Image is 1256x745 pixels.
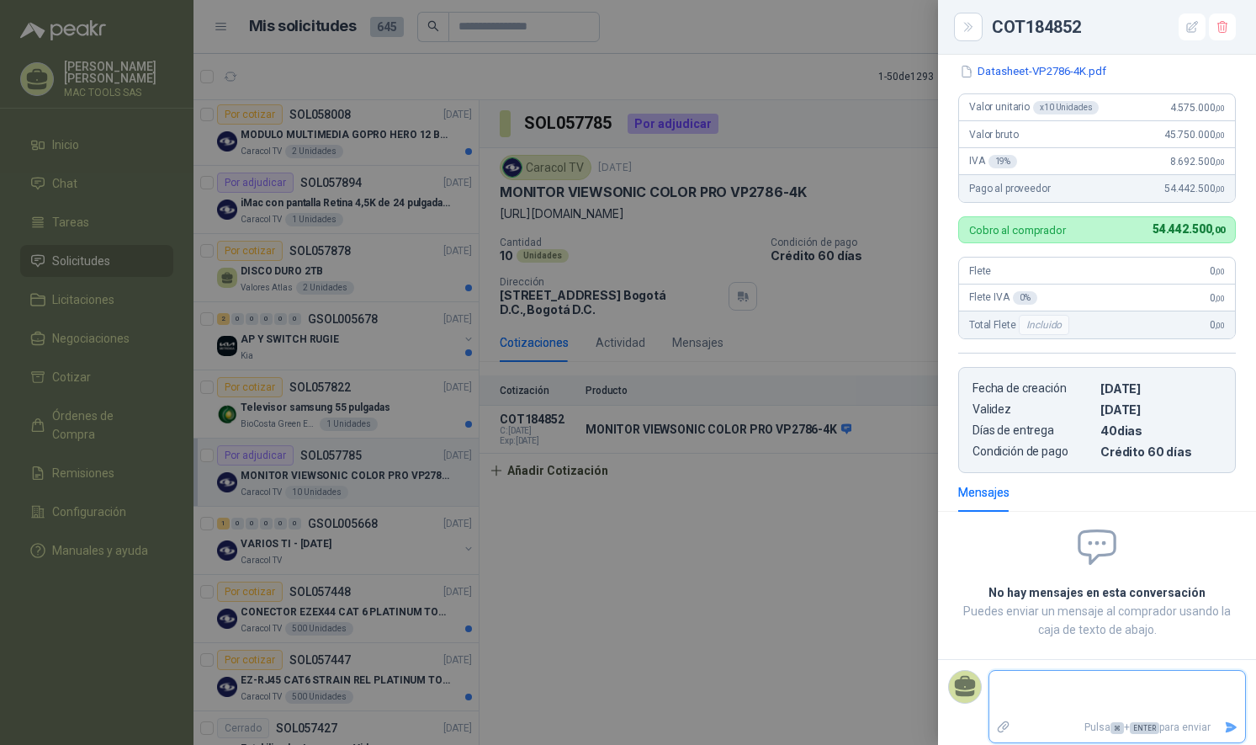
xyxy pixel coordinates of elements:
[958,602,1236,639] p: Puedes enviar un mensaje al comprador usando la caja de texto de abajo.
[958,483,1010,502] div: Mensajes
[1215,184,1225,194] span: ,00
[1215,321,1225,330] span: ,00
[989,713,1018,742] label: Adjuntar archivos
[1215,294,1225,303] span: ,00
[1033,101,1099,114] div: x 10 Unidades
[958,583,1236,602] h2: No hay mensajes en esta conversación
[1211,225,1225,236] span: ,00
[969,101,1099,114] span: Valor unitario
[1130,722,1159,734] span: ENTER
[972,444,1094,459] p: Condición de pago
[1210,292,1225,304] span: 0
[958,63,1108,81] button: Datasheet-VP2786-4K.pdf
[969,183,1051,194] span: Pago al proveedor
[1100,381,1222,396] p: [DATE]
[1210,319,1225,331] span: 0
[992,13,1236,40] div: COT184852
[969,291,1037,305] span: Flete IVA
[969,155,1017,168] span: IVA
[988,155,1018,168] div: 19 %
[1164,129,1225,141] span: 45.750.000
[1217,713,1245,742] button: Enviar
[1100,444,1222,459] p: Crédito 60 días
[1100,423,1222,438] p: 40 dias
[969,265,991,277] span: Flete
[1210,265,1225,277] span: 0
[1215,157,1225,167] span: ,00
[969,129,1018,141] span: Valor bruto
[972,381,1094,396] p: Fecha de creación
[1018,713,1218,742] p: Pulsa + para enviar
[969,225,1066,236] p: Cobro al comprador
[1215,267,1225,276] span: ,00
[958,17,978,37] button: Close
[1100,402,1222,417] p: [DATE]
[1013,291,1037,305] div: 0 %
[1170,156,1225,168] span: 8.692.500
[1215,130,1225,140] span: ,00
[1153,222,1225,236] span: 54.442.500
[969,315,1073,335] span: Total Flete
[1215,104,1225,113] span: ,00
[972,402,1094,417] p: Validez
[1164,183,1225,194] span: 54.442.500
[972,423,1094,438] p: Días de entrega
[1170,102,1225,114] span: 4.575.000
[1110,722,1124,734] span: ⌘
[1019,315,1069,335] div: Incluido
